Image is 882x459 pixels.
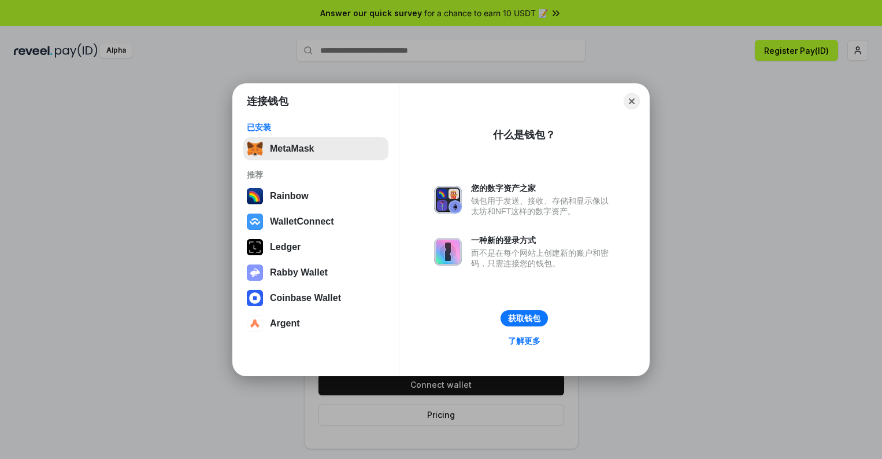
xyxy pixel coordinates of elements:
div: 了解更多 [508,336,540,346]
button: Coinbase Wallet [243,287,388,310]
div: 钱包用于发送、接收、存储和显示像以太坊和NFT这样的数字资产。 [471,196,614,216]
button: 获取钱包 [501,310,548,326]
div: WalletConnect [270,216,334,227]
img: svg+xml,%3Csvg%20width%3D%2228%22%20height%3D%2228%22%20viewBox%3D%220%200%2028%2028%22%20fill%3D... [247,290,263,306]
div: 已安装 [247,122,385,133]
div: 什么是钱包？ [493,128,555,142]
div: Coinbase Wallet [270,293,341,303]
div: Rainbow [270,191,309,201]
button: Ledger [243,236,388,259]
div: 获取钱包 [508,313,540,324]
div: Argent [270,318,300,329]
div: 推荐 [247,170,385,180]
div: 您的数字资产之家 [471,183,614,193]
img: svg+xml,%3Csvg%20xmlns%3D%22http%3A%2F%2Fwww.w3.org%2F2000%2Fsvg%22%20width%3D%2228%22%20height%3... [247,239,263,255]
div: Rabby Wallet [270,267,328,278]
button: Rainbow [243,185,388,208]
button: MetaMask [243,137,388,160]
div: Ledger [270,242,301,252]
button: WalletConnect [243,210,388,233]
h1: 连接钱包 [247,94,288,108]
div: 一种新的登录方式 [471,235,614,245]
div: MetaMask [270,144,314,154]
img: svg+xml,%3Csvg%20width%3D%2228%22%20height%3D%2228%22%20viewBox%3D%220%200%2028%2028%22%20fill%3D... [247,214,263,230]
button: Rabby Wallet [243,261,388,284]
a: 了解更多 [501,333,547,348]
img: svg+xml,%3Csvg%20width%3D%2228%22%20height%3D%2228%22%20viewBox%3D%220%200%2028%2028%22%20fill%3D... [247,315,263,332]
button: Close [624,93,640,109]
img: svg+xml,%3Csvg%20xmlns%3D%22http%3A%2F%2Fwww.w3.org%2F2000%2Fsvg%22%20fill%3D%22none%22%20viewBox... [434,186,462,214]
img: svg+xml,%3Csvg%20width%3D%22120%22%20height%3D%22120%22%20viewBox%3D%220%200%20120%20120%22%20fil... [247,188,263,204]
img: svg+xml,%3Csvg%20xmlns%3D%22http%3A%2F%2Fwww.w3.org%2F2000%2Fsvg%22%20fill%3D%22none%22%20viewBox... [247,265,263,281]
button: Argent [243,312,388,335]
div: 而不是在每个网站上创建新的账户和密码，只需连接您的钱包。 [471,248,614,269]
img: svg+xml,%3Csvg%20xmlns%3D%22http%3A%2F%2Fwww.w3.org%2F2000%2Fsvg%22%20fill%3D%22none%22%20viewBox... [434,238,462,266]
img: svg+xml,%3Csvg%20fill%3D%22none%22%20height%3D%2233%22%20viewBox%3D%220%200%2035%2033%22%20width%... [247,141,263,157]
